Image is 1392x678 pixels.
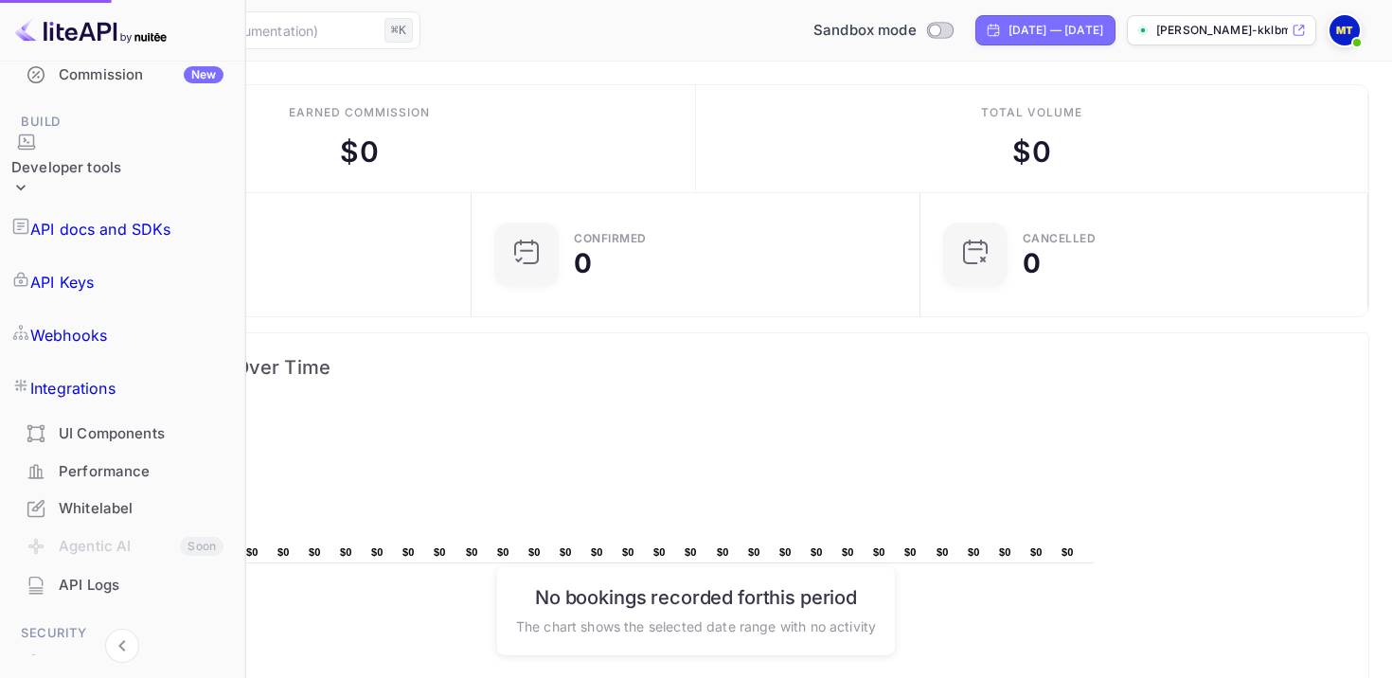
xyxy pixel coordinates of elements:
[1012,131,1050,173] div: $ 0
[811,546,823,558] text: $0
[30,324,107,347] p: Webhooks
[11,157,121,179] div: Developer tools
[622,546,634,558] text: $0
[560,546,572,558] text: $0
[11,133,121,204] div: Developer tools
[11,416,233,453] div: UI Components
[402,546,415,558] text: $0
[30,377,116,400] p: Integrations
[11,57,233,94] div: CommissionNew
[466,546,478,558] text: $0
[434,546,446,558] text: $0
[340,546,352,558] text: $0
[873,546,885,558] text: $0
[842,546,854,558] text: $0
[779,546,792,558] text: $0
[981,104,1082,121] div: Total volume
[59,651,223,673] div: Team management
[1062,546,1074,558] text: $0
[43,352,1349,383] span: Commission Growth Over Time
[11,567,233,602] a: API Logs
[184,66,223,83] div: New
[15,15,167,45] img: LiteAPI logo
[11,491,233,526] a: Whitelabel
[384,18,413,43] div: ⌘K
[1156,22,1288,39] p: [PERSON_NAME]-kklbm.nui...
[497,546,509,558] text: $0
[748,546,760,558] text: $0
[937,546,949,558] text: $0
[11,491,233,527] div: Whitelabel
[246,546,259,558] text: $0
[1030,546,1043,558] text: $0
[59,64,223,86] div: Commission
[1023,250,1041,277] div: 0
[105,629,139,663] button: Collapse navigation
[685,546,697,558] text: $0
[11,309,233,362] a: Webhooks
[528,546,541,558] text: $0
[968,546,980,558] text: $0
[591,546,603,558] text: $0
[59,498,223,520] div: Whitelabel
[653,546,666,558] text: $0
[30,218,171,241] p: API docs and SDKs
[11,623,233,644] span: Security
[806,20,960,42] div: Switch to Production mode
[999,546,1011,558] text: $0
[59,461,223,483] div: Performance
[340,131,378,173] div: $ 0
[574,233,647,244] div: Confirmed
[1008,22,1103,39] div: [DATE] — [DATE]
[904,546,917,558] text: $0
[1023,233,1097,244] div: CANCELLED
[289,104,429,121] div: Earned commission
[11,454,233,491] div: Performance
[11,57,233,92] a: CommissionNew
[309,546,321,558] text: $0
[813,20,917,42] span: Sandbox mode
[11,112,233,133] span: Build
[1330,15,1360,45] img: Mike Tibollo
[516,616,876,635] p: The chart shows the selected date range with no activity
[11,454,233,489] a: Performance
[11,567,233,604] div: API Logs
[30,271,94,294] p: API Keys
[277,546,290,558] text: $0
[59,423,223,445] div: UI Components
[516,585,876,608] h6: No bookings recorded for this period
[11,256,233,309] a: API Keys
[574,250,592,277] div: 0
[371,546,384,558] text: $0
[11,203,233,256] a: API docs and SDKs
[59,575,223,597] div: API Logs
[11,362,233,415] a: Integrations
[717,546,729,558] text: $0
[11,416,233,451] a: UI Components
